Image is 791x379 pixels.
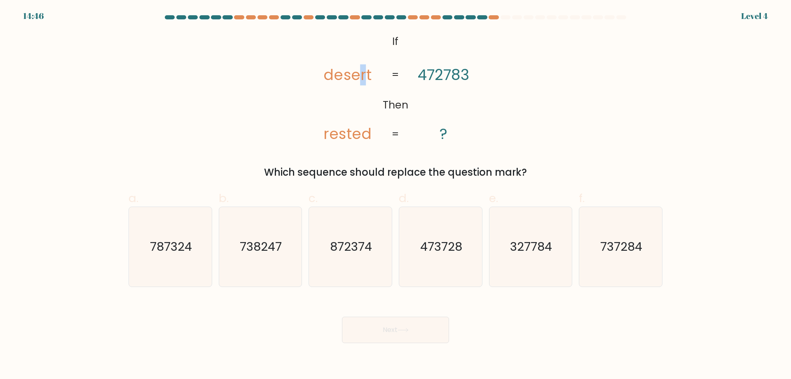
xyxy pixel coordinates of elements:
tspan: 472783 [418,64,469,85]
div: Which sequence should replace the question mark? [133,165,658,180]
text: 473728 [420,238,462,255]
text: 872374 [330,238,372,255]
span: a. [129,190,138,206]
span: c. [309,190,318,206]
span: f. [579,190,585,206]
span: d. [399,190,409,206]
tspan: If [393,34,399,49]
text: 737284 [601,238,643,255]
div: Level 4 [741,10,768,22]
tspan: Then [383,98,408,112]
text: 738247 [240,238,282,255]
button: Next [342,317,449,343]
tspan: rested [324,123,372,144]
text: 787324 [150,238,192,255]
tspan: desert [324,64,372,85]
tspan: ? [440,123,447,144]
tspan: = [392,127,400,141]
span: e. [489,190,498,206]
div: 14:46 [23,10,44,22]
tspan: = [392,68,400,82]
text: 327784 [510,238,552,255]
span: b. [219,190,229,206]
svg: @import url('[URL][DOMAIN_NAME]); [303,31,488,145]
